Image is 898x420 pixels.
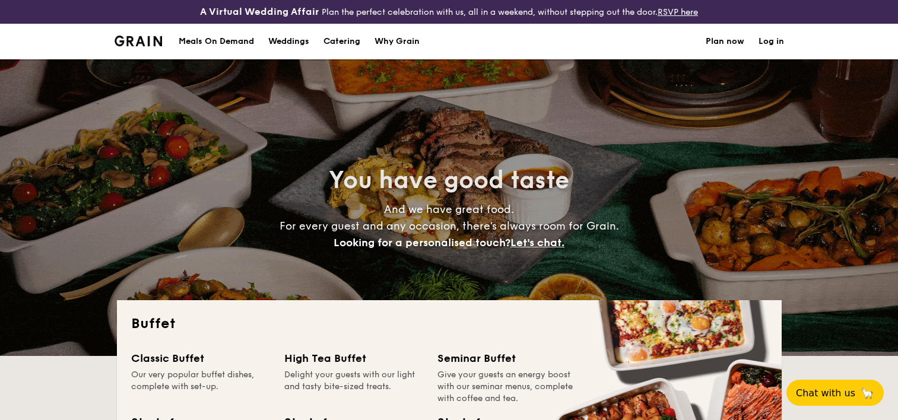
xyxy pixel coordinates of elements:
a: RSVP here [658,7,698,17]
div: Why Grain [375,24,420,59]
div: Our very popular buffet dishes, complete with set-up. [131,369,270,405]
a: Logotype [115,36,163,46]
a: Log in [759,24,784,59]
div: Meals On Demand [179,24,254,59]
h1: Catering [323,24,360,59]
div: Plan the perfect celebration with us, all in a weekend, without stepping out the door. [150,5,748,19]
span: Chat with us [796,387,855,399]
h4: A Virtual Wedding Affair [200,5,319,19]
div: Delight your guests with our light and tasty bite-sized treats. [284,369,423,405]
img: Grain [115,36,163,46]
a: Weddings [261,24,316,59]
span: You have good taste [329,166,569,195]
a: Meals On Demand [172,24,261,59]
button: Chat with us🦙 [786,380,884,406]
span: And we have great food. For every guest and any occasion, there’s always room for Grain. [280,203,619,249]
span: Let's chat. [510,236,564,249]
h2: Buffet [131,314,767,333]
div: Weddings [268,24,309,59]
span: Looking for a personalised touch? [334,236,510,249]
div: Seminar Buffet [437,350,576,367]
a: Catering [316,24,367,59]
div: High Tea Buffet [284,350,423,367]
div: Classic Buffet [131,350,270,367]
a: Plan now [706,24,744,59]
a: Why Grain [367,24,427,59]
span: 🦙 [860,386,874,400]
div: Give your guests an energy boost with our seminar menus, complete with coffee and tea. [437,369,576,405]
